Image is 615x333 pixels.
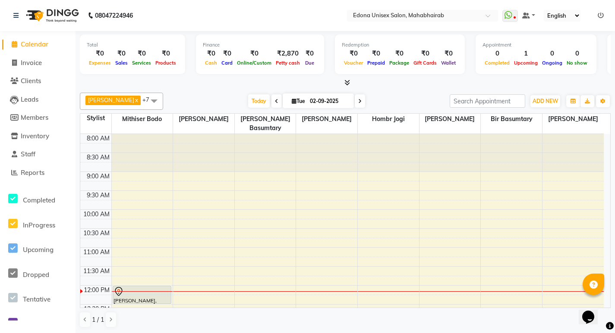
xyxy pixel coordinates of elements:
span: Ongoing [540,60,565,66]
div: ₹0 [87,49,113,59]
span: Dropped [23,271,49,279]
div: ₹2,870 [274,49,302,59]
input: 2025-09-02 [307,95,350,108]
span: Tue [290,98,307,104]
span: Staff [21,150,35,158]
span: Card [219,60,235,66]
div: 10:00 AM [82,210,111,219]
div: 11:00 AM [82,248,111,257]
div: ₹0 [387,49,411,59]
div: Appointment [483,41,590,49]
a: Inventory [2,131,73,141]
span: Products [153,60,178,66]
span: Check-In [23,320,50,328]
div: ₹0 [153,49,178,59]
div: 8:00 AM [85,134,111,143]
div: ₹0 [219,49,235,59]
div: 8:30 AM [85,153,111,162]
span: Prepaid [365,60,387,66]
div: 10:30 AM [82,229,111,238]
span: Cash [203,60,219,66]
button: ADD NEW [530,95,560,107]
div: 0 [540,49,565,59]
span: 1 / 1 [92,315,104,324]
span: Online/Custom [235,60,274,66]
span: Package [387,60,411,66]
div: ₹0 [235,49,274,59]
input: Search Appointment [450,94,525,108]
span: Today [248,94,270,108]
span: Mithiser Bodo [112,114,173,124]
div: Finance [203,41,317,49]
a: x [134,96,138,103]
a: Leads [2,95,73,105]
a: Clients [2,76,73,86]
span: InProgress [23,221,55,229]
span: Hombr Jogi [358,114,419,124]
span: Calendar [21,40,48,48]
span: Invoice [21,59,42,67]
span: [PERSON_NAME] [542,114,604,124]
span: [PERSON_NAME] [419,114,481,124]
div: ₹0 [302,49,317,59]
span: ADD NEW [533,98,558,104]
iframe: chat widget [579,299,606,324]
div: Stylist [80,114,111,123]
div: 12:30 PM [82,305,111,314]
span: [PERSON_NAME] [173,114,234,124]
div: 1 [512,49,540,59]
span: [PERSON_NAME] Basumtary [235,114,296,134]
span: Completed [23,196,55,204]
img: logo [22,3,81,28]
span: Members [21,113,48,121]
div: 11:30 AM [82,267,111,276]
span: Upcoming [512,60,540,66]
div: ₹0 [203,49,219,59]
div: ₹0 [411,49,439,59]
a: Calendar [2,40,73,50]
div: ₹0 [439,49,458,59]
div: ₹0 [130,49,153,59]
span: Sales [113,60,130,66]
div: 9:30 AM [85,191,111,200]
div: 0 [483,49,512,59]
span: Clients [21,77,41,85]
div: ₹0 [365,49,387,59]
span: Services [130,60,153,66]
div: 0 [565,49,590,59]
span: Voucher [342,60,365,66]
span: Petty cash [274,60,302,66]
div: [PERSON_NAME], TK01, 12:00 PM-12:30 PM, Hair SPA [113,286,171,304]
span: Upcoming [23,246,54,254]
span: Due [303,60,316,66]
a: Members [2,113,73,123]
div: Redemption [342,41,458,49]
div: ₹0 [342,49,365,59]
span: [PERSON_NAME] [88,96,134,103]
div: Total [87,41,178,49]
span: Tentative [23,295,50,303]
span: No show [565,60,590,66]
span: Completed [483,60,512,66]
span: Leads [21,95,38,103]
span: +7 [142,96,156,103]
span: Inventory [21,132,49,140]
span: [PERSON_NAME] [296,114,357,124]
span: Bir Basumtary [481,114,542,124]
div: ₹0 [113,49,130,59]
b: 08047224946 [95,3,133,28]
span: Gift Cards [411,60,439,66]
div: 9:00 AM [85,172,111,181]
div: 12:00 PM [82,286,111,295]
a: Reports [2,168,73,178]
span: Expenses [87,60,113,66]
a: Invoice [2,58,73,68]
a: Staff [2,149,73,159]
span: Reports [21,168,44,177]
span: Wallet [439,60,458,66]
